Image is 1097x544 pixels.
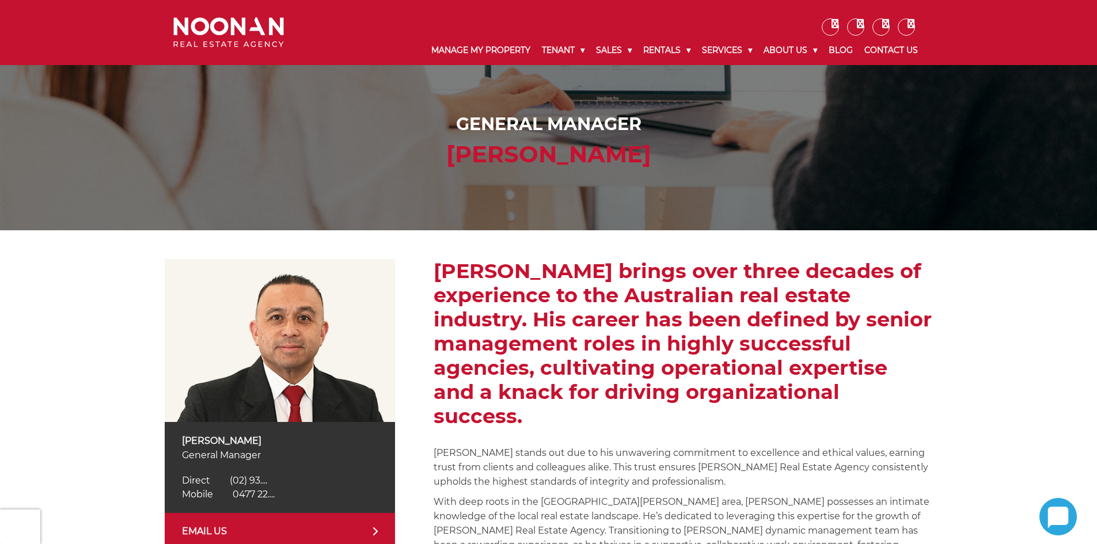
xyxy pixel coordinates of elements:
[173,17,284,48] img: Noonan Real Estate Agency
[696,36,758,65] a: Services
[434,446,932,489] p: [PERSON_NAME] stands out due to his unwavering commitment to excellence and ethical values, earni...
[536,36,590,65] a: Tenant
[182,448,378,462] p: General Manager
[182,489,275,500] a: Click to reveal phone number
[823,36,859,65] a: Blog
[182,475,267,486] a: Click to reveal phone number
[176,114,921,135] h1: General Manager
[637,36,696,65] a: Rentals
[859,36,924,65] a: Contact Us
[590,36,637,65] a: Sales
[758,36,823,65] a: About Us
[182,475,210,486] span: Direct
[426,36,536,65] a: Manage My Property
[230,475,267,486] span: (02) 93....
[176,140,921,168] h2: [PERSON_NAME]
[165,259,395,422] img: Martin Reyes
[182,489,213,500] span: Mobile
[182,433,378,448] p: [PERSON_NAME]
[233,489,275,500] span: 0477 22....
[434,259,932,428] h2: [PERSON_NAME] brings over three decades of experience to the Australian real estate industry. His...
